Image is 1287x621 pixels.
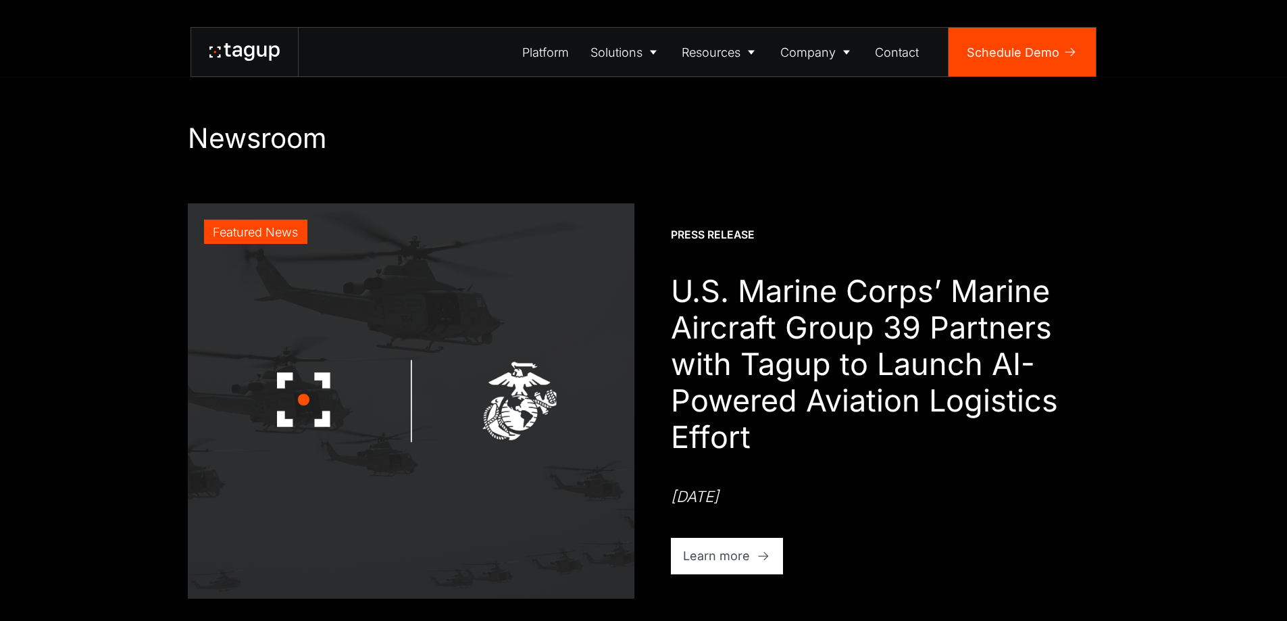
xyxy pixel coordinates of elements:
div: Schedule Demo [967,43,1059,61]
div: Resources [682,43,740,61]
a: Featured News [188,203,634,599]
div: Solutions [590,43,642,61]
div: Company [780,43,836,61]
a: Resources [672,28,770,76]
div: Learn more [683,547,750,565]
a: Contact [865,28,930,76]
div: Press Release [671,228,755,243]
h1: U.S. Marine Corps’ Marine Aircraft Group 39 Partners with Tagup to Launch AI-Powered Aviation Log... [671,273,1100,455]
a: Schedule Demo [949,28,1096,76]
a: Learn more [671,538,784,574]
a: Company [769,28,865,76]
div: Platform [522,43,569,61]
h1: Newsroom [188,122,1100,155]
div: Featured News [213,223,298,241]
a: Solutions [580,28,672,76]
a: Platform [512,28,580,76]
div: [DATE] [671,486,719,507]
div: Contact [875,43,919,61]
